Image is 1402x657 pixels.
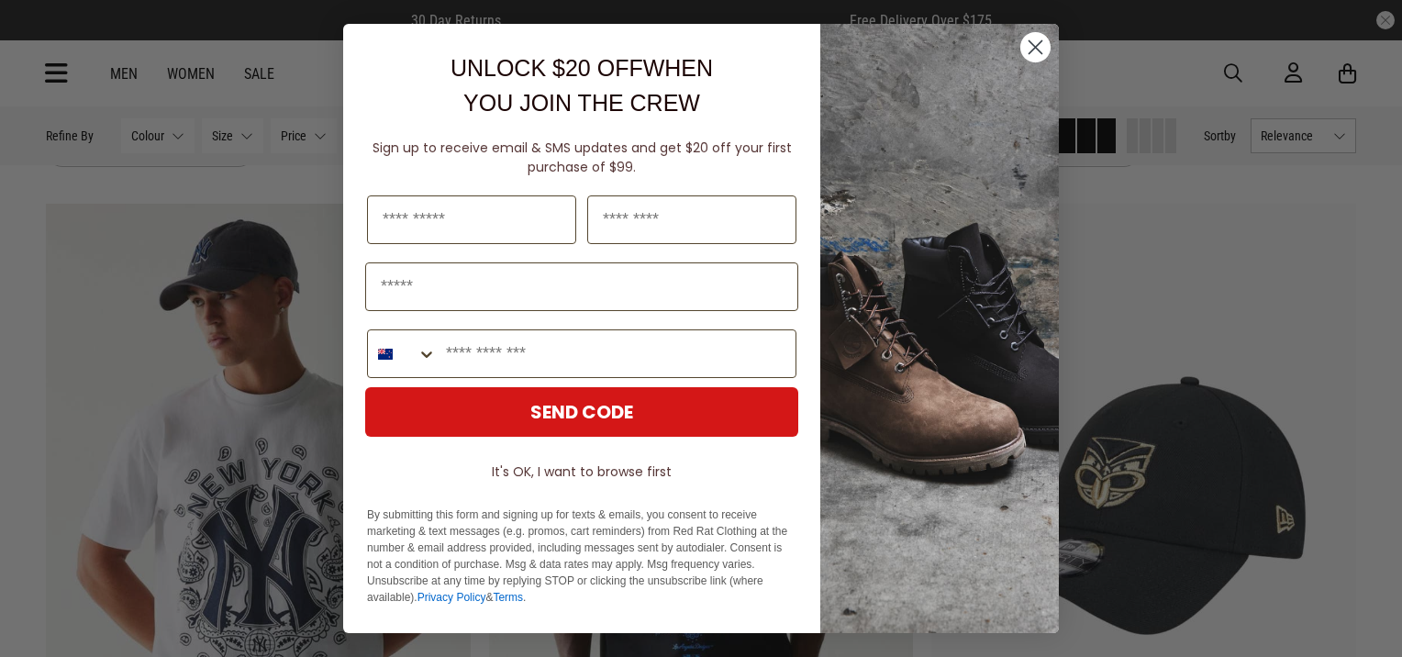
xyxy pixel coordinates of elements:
button: SEND CODE [365,387,798,437]
button: Open LiveChat chat widget [15,7,70,62]
span: WHEN [643,55,713,81]
span: YOU JOIN THE CREW [463,90,700,116]
button: It's OK, I want to browse first [365,455,798,488]
input: Email [365,262,798,311]
span: Sign up to receive email & SMS updates and get $20 off your first purchase of $99. [373,139,792,176]
p: By submitting this form and signing up for texts & emails, you consent to receive marketing & tex... [367,507,796,606]
a: Terms [493,591,523,604]
button: Close dialog [1019,31,1051,63]
img: New Zealand [378,347,393,362]
img: f7662613-148e-4c88-9575-6c6b5b55a647.jpeg [820,24,1059,633]
span: UNLOCK $20 OFF [451,55,643,81]
input: First Name [367,195,576,244]
a: Privacy Policy [417,591,486,604]
button: Search Countries [368,330,437,377]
